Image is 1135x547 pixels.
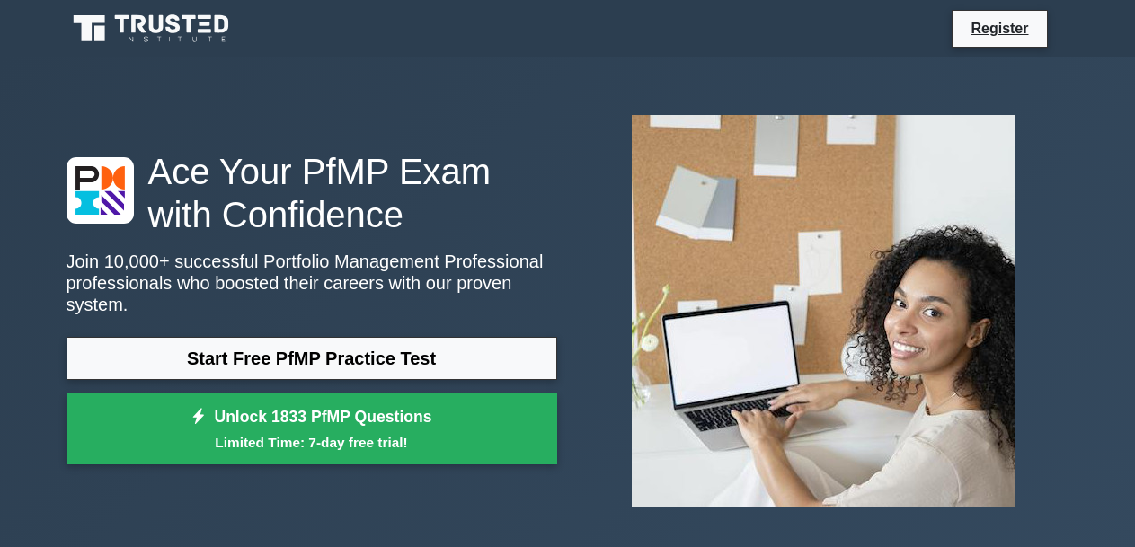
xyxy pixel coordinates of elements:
h1: Ace Your PfMP Exam with Confidence [67,150,557,236]
a: Register [960,17,1039,40]
p: Join 10,000+ successful Portfolio Management Professional professionals who boosted their careers... [67,251,557,315]
a: Unlock 1833 PfMP QuestionsLimited Time: 7-day free trial! [67,393,557,465]
small: Limited Time: 7-day free trial! [89,432,535,453]
a: Start Free PfMP Practice Test [67,337,557,380]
